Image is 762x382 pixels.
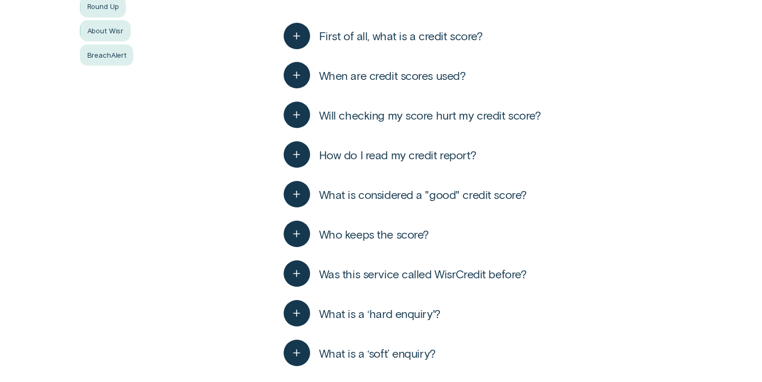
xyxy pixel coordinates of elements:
[80,44,133,66] a: BreachAlert
[284,141,476,168] button: How do I read my credit report?
[284,340,436,366] button: What is a ‘soft’ enquiry?
[284,221,429,247] button: Who keeps the score?
[319,108,541,122] span: Will checking my score hurt my credit score?
[284,102,541,128] button: Will checking my score hurt my credit score?
[284,300,441,326] button: What is a ‘hard enquiry'?
[319,68,466,83] span: When are credit scores used?
[319,306,441,321] span: What is a ‘hard enquiry'?
[319,187,527,202] span: What is considered a "good" credit score?
[284,62,466,88] button: When are credit scores used?
[319,148,477,162] span: How do I read my credit report?
[284,260,527,287] button: Was this service called WisrCredit before?
[284,23,483,49] button: First of all, what is a credit score?
[319,227,429,241] span: Who keeps the score?
[319,267,527,281] span: Was this service called WisrCredit before?
[319,29,483,43] span: First of all, what is a credit score?
[80,20,130,41] a: About Wisr
[319,346,436,360] span: What is a ‘soft’ enquiry?
[284,181,527,207] button: What is considered a "good" credit score?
